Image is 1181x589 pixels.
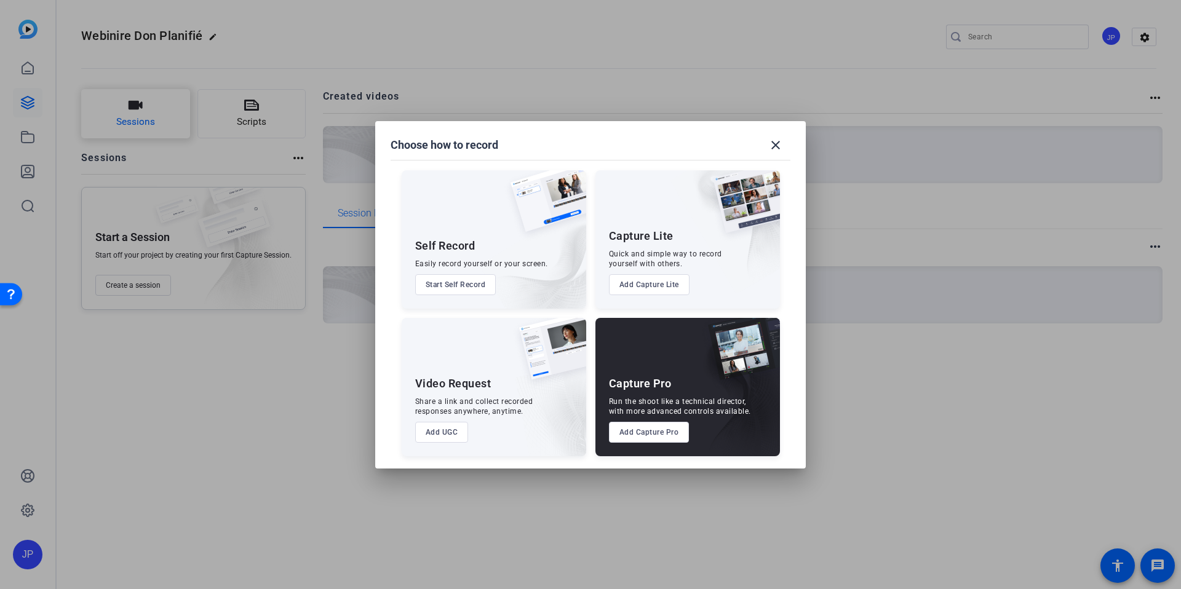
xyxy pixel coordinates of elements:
[768,138,783,152] mat-icon: close
[510,318,586,392] img: ugc-content.png
[609,274,690,295] button: Add Capture Lite
[609,397,751,416] div: Run the shoot like a technical director, with more advanced controls available.
[609,422,690,443] button: Add Capture Pro
[415,239,475,253] div: Self Record
[415,274,496,295] button: Start Self Record
[415,376,491,391] div: Video Request
[501,170,586,244] img: self-record.png
[415,422,469,443] button: Add UGC
[609,249,722,269] div: Quick and simple way to record yourself with others.
[391,138,498,152] h1: Choose how to record
[415,259,548,269] div: Easily record yourself or your screen.
[415,397,533,416] div: Share a link and collect recorded responses anywhere, anytime.
[689,333,780,456] img: embarkstudio-capture-pro.png
[704,170,780,245] img: capture-lite.png
[670,170,780,293] img: embarkstudio-capture-lite.png
[609,376,672,391] div: Capture Pro
[609,229,674,243] div: Capture Lite
[515,356,586,456] img: embarkstudio-ugc-content.png
[699,318,780,393] img: capture-pro.png
[479,197,586,309] img: embarkstudio-self-record.png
